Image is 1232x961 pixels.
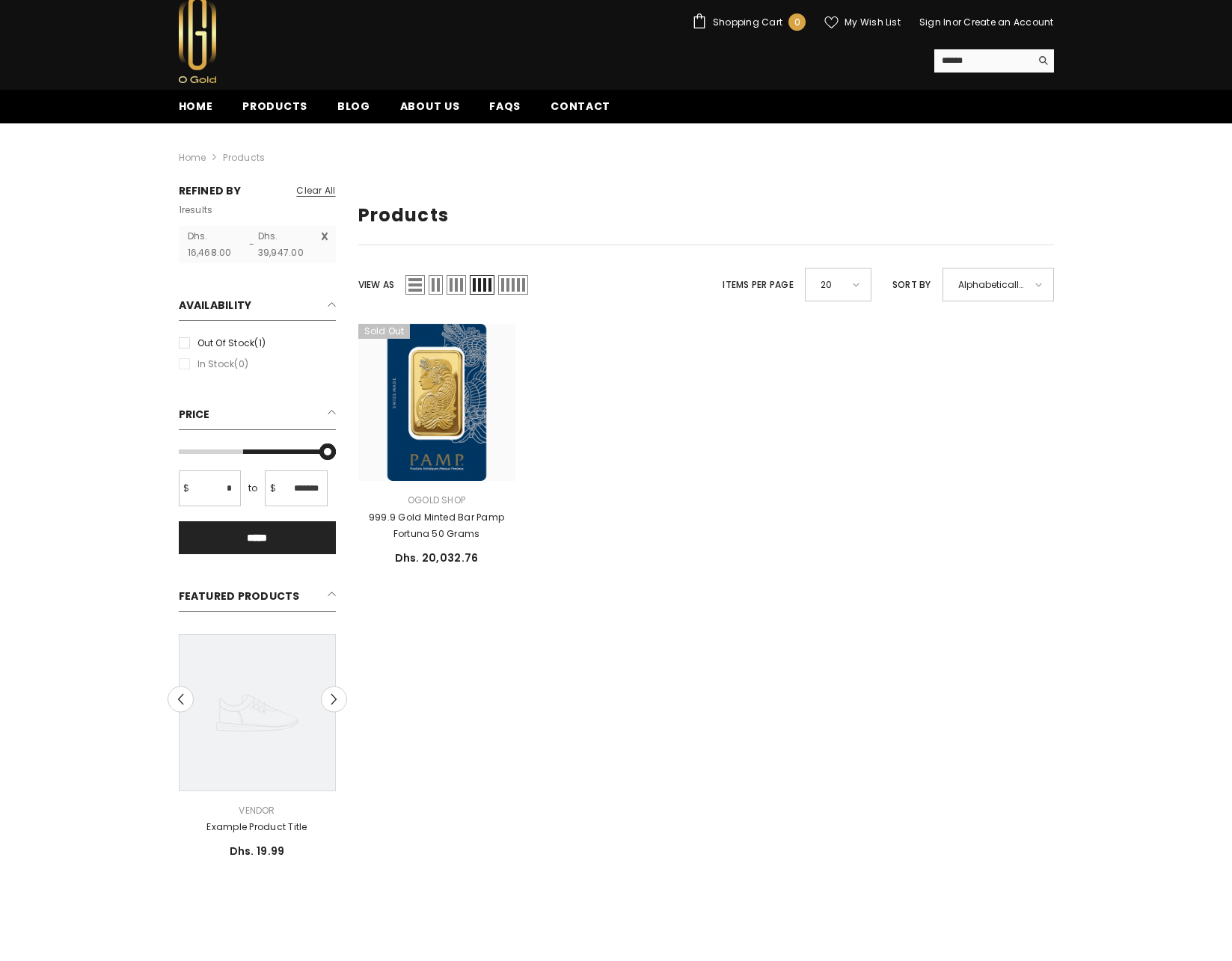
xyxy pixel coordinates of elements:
[230,844,285,859] span: Dhs. 19.99
[723,277,793,293] label: Items per page
[713,18,782,27] span: Shopping Cart
[179,802,336,819] div: Vendor
[358,277,395,293] label: View as
[179,203,213,216] span: results
[358,324,515,481] a: 999.9 Gold Minted Bar Pamp Fortuna 50 Grams
[489,99,521,114] span: FAQs
[934,49,1054,73] summary: Search
[824,16,901,29] a: My Wish List
[429,275,443,295] span: Grid 2
[447,275,466,295] span: Grid 3
[179,335,336,351] label: Out of stock
[358,205,1054,227] h1: Products
[179,123,1054,171] nav: breadcrumbs
[179,226,336,263] a: Dhs. 16,468.00-Dhs. 39,947.00
[794,14,800,31] span: 0
[952,16,961,28] span: or
[270,480,276,497] span: $
[408,494,465,506] a: Ogold Shop
[551,99,610,114] span: Contact
[692,13,806,31] a: Shopping Cart
[223,151,265,164] a: Products
[470,275,494,295] span: Grid 4
[244,480,262,497] span: to
[405,275,425,295] span: List
[179,203,182,216] span: 1
[296,184,335,197] span: Clear all
[919,16,952,28] a: Sign In
[179,150,206,166] a: Home
[400,99,460,114] span: About us
[1031,49,1054,72] button: Search
[322,98,385,123] a: Blog
[536,98,625,123] a: Contact
[179,819,336,835] a: Example product title
[821,274,842,295] span: 20
[943,268,1054,301] div: Alphabetically, A-Z
[164,98,228,123] a: Home
[498,275,528,295] span: Grid 5
[242,99,307,114] span: Products
[958,274,1025,295] span: Alphabetically, A-Z
[168,687,194,713] button: Previous
[385,98,475,123] a: About us
[179,182,241,199] span: Refined By
[179,584,336,612] h2: Featured Products
[963,16,1053,28] a: Create an Account
[183,480,189,497] span: $
[805,268,871,301] div: 20
[179,99,213,114] span: Home
[337,99,370,114] span: Blog
[254,337,266,349] span: (1)
[358,509,515,542] a: 999.9 Gold Minted Bar Pamp Fortuna 50 Grams
[296,182,335,199] a: Clear all
[845,18,901,27] span: My Wish List
[179,407,210,422] span: Price
[395,550,479,565] span: Dhs. 20,032.76
[358,324,411,339] span: Sold out
[474,98,536,123] a: FAQs
[227,98,322,123] a: Products
[179,298,252,313] span: Availability
[892,277,931,293] label: Sort by
[321,687,347,713] button: Next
